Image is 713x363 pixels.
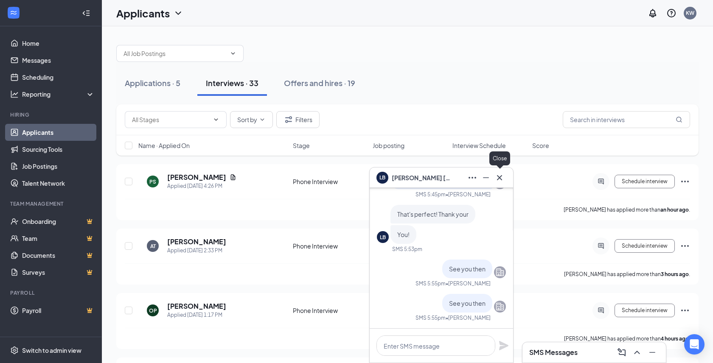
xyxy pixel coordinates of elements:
[495,267,505,277] svg: Company
[648,8,658,18] svg: Notifications
[564,335,690,342] p: [PERSON_NAME] has applied more than .
[622,179,668,184] span: Schedule interview
[22,124,95,141] a: Applicants
[230,174,236,181] svg: Document
[660,207,689,213] b: an hour ago
[467,173,477,183] svg: Ellipses
[529,348,578,357] h3: SMS Messages
[646,346,659,359] button: Minimize
[446,280,491,287] span: • [PERSON_NAME]
[22,302,95,319] a: PayrollCrown
[661,335,689,342] b: 4 hours ago
[415,314,446,321] div: SMS 5:55pm
[666,8,677,18] svg: QuestionInfo
[397,231,410,238] span: You!
[392,173,451,182] span: [PERSON_NAME] [PERSON_NAME]
[10,111,93,118] div: Hiring
[259,116,266,123] svg: ChevronDown
[132,115,209,124] input: All Stages
[82,9,90,17] svg: Collapse
[615,175,675,188] button: Schedule interview
[167,246,226,255] div: Applied [DATE] 2:33 PM
[22,141,95,158] a: Sourcing Tools
[10,90,19,98] svg: Analysis
[466,171,479,184] button: Ellipses
[563,111,690,128] input: Search in interviews
[293,242,368,250] div: Phone Interview
[22,52,95,69] a: Messages
[167,311,226,319] div: Applied [DATE] 1:17 PM
[293,306,368,315] div: Phone Interview
[22,35,95,52] a: Home
[446,314,491,321] span: • [PERSON_NAME]
[596,243,606,249] svg: ActiveChat
[213,116,219,123] svg: ChevronDown
[206,78,258,88] div: Interviews · 33
[22,90,95,98] div: Reporting
[149,178,156,185] div: PS
[125,78,180,88] div: Applications · 5
[22,230,95,247] a: TeamCrown
[167,237,226,246] h5: [PERSON_NAME]
[615,239,675,253] button: Schedule interview
[532,141,549,150] span: Score
[167,302,226,311] h5: [PERSON_NAME]
[632,347,642,357] svg: ChevronUp
[138,141,190,150] span: Name · Applied On
[647,347,657,357] svg: Minimize
[449,265,486,273] span: See you then
[293,177,368,186] div: Phone Interview
[392,246,422,253] div: SMS 5:53pm
[452,141,506,150] span: Interview Schedule
[495,302,505,312] svg: Company
[237,117,257,123] span: Sort by
[380,234,386,241] div: LB
[22,346,81,355] div: Switch to admin view
[615,346,629,359] button: ComposeMessage
[564,206,690,213] p: [PERSON_NAME] has applied more than .
[22,158,95,175] a: Job Postings
[284,114,294,125] svg: Filter
[686,9,694,17] div: KW
[617,347,627,357] svg: ComposeMessage
[10,289,93,296] div: Payroll
[22,247,95,264] a: DocumentsCrown
[415,280,446,287] div: SMS 5:55pm
[116,6,170,20] h1: Applicants
[684,334,705,355] div: Open Intercom Messenger
[149,307,157,314] div: OP
[680,176,690,187] svg: Ellipses
[167,173,226,182] h5: [PERSON_NAME]
[9,8,18,17] svg: WorkstreamLogo
[494,173,505,183] svg: Cross
[489,151,510,165] div: Close
[284,78,355,88] div: Offers and hires · 19
[661,271,689,277] b: 3 hours ago
[493,171,506,184] button: Cross
[22,213,95,230] a: OnboardingCrown
[230,50,236,57] svg: ChevronDown
[10,346,19,355] svg: Settings
[10,200,93,207] div: Team Management
[230,111,273,128] button: Sort byChevronDown
[150,243,156,250] div: AT
[167,182,236,190] div: Applied [DATE] 4:26 PM
[622,307,668,313] span: Schedule interview
[449,299,486,307] span: See you then
[680,305,690,316] svg: Ellipses
[680,241,690,251] svg: Ellipses
[415,191,446,198] div: SMS 5:45pm
[293,141,310,150] span: Stage
[446,191,491,198] span: • [PERSON_NAME]
[22,264,95,281] a: SurveysCrown
[596,178,606,185] svg: ActiveChat
[397,210,469,218] span: That's perfect! Thank your
[173,8,183,18] svg: ChevronDown
[676,116,682,123] svg: MagnifyingGlass
[622,243,668,249] span: Schedule interview
[481,173,491,183] svg: Minimize
[596,307,606,314] svg: ActiveChat
[499,341,509,351] svg: Plane
[373,141,404,150] span: Job posting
